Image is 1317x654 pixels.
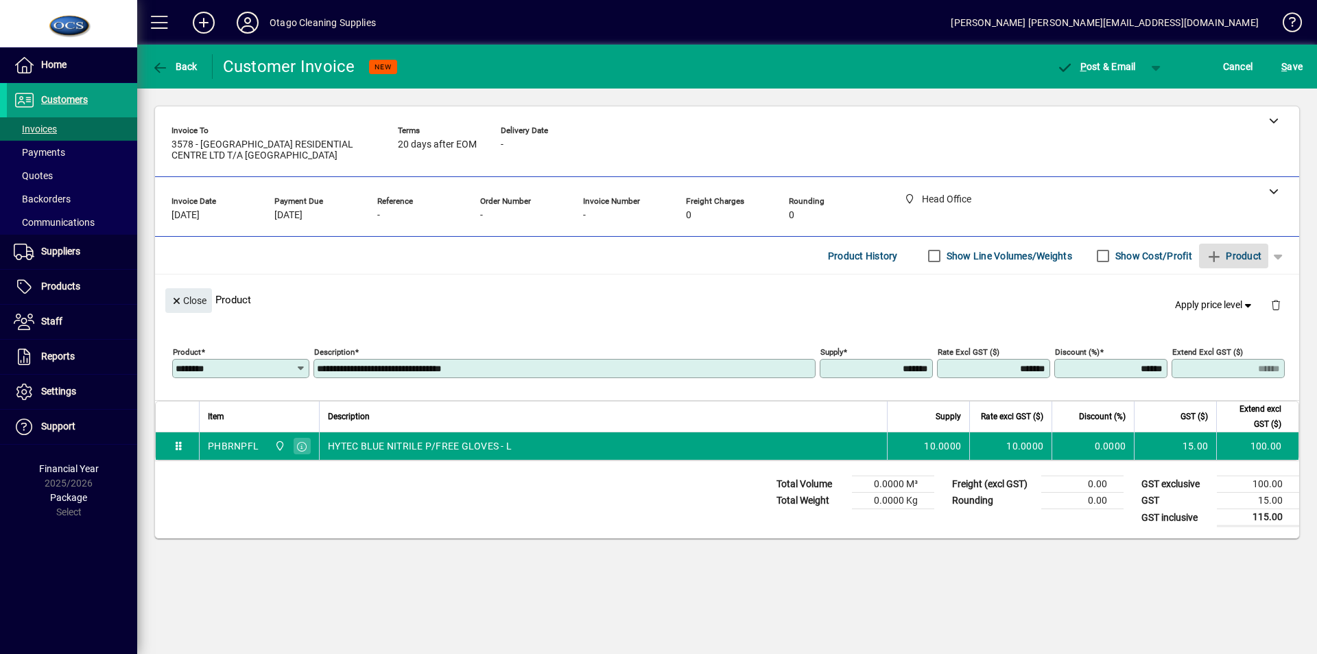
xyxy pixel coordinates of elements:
[14,170,53,181] span: Quotes
[1217,509,1299,526] td: 115.00
[41,59,67,70] span: Home
[1220,54,1257,79] button: Cancel
[171,139,377,161] span: 3578 - [GEOGRAPHIC_DATA] RESIDENTIAL CENTRE LTD T/A [GEOGRAPHIC_DATA]
[1056,61,1136,72] span: ost & Email
[7,410,137,444] a: Support
[314,347,355,357] mat-label: Description
[171,290,206,312] span: Close
[7,187,137,211] a: Backorders
[171,210,200,221] span: [DATE]
[1216,432,1298,460] td: 100.00
[1278,54,1306,79] button: Save
[770,476,852,493] td: Total Volume
[852,476,934,493] td: 0.0000 M³
[822,244,903,268] button: Product History
[1135,493,1217,509] td: GST
[137,54,213,79] app-page-header-button: Back
[39,463,99,474] span: Financial Year
[7,340,137,374] a: Reports
[377,210,380,221] span: -
[375,62,392,71] span: NEW
[1180,409,1208,424] span: GST ($)
[828,245,898,267] span: Product History
[1281,61,1287,72] span: S
[41,94,88,105] span: Customers
[1272,3,1300,47] a: Knowledge Base
[7,270,137,304] a: Products
[328,409,370,424] span: Description
[14,124,57,135] span: Invoices
[1041,493,1124,509] td: 0.00
[1135,509,1217,526] td: GST inclusive
[501,139,503,150] span: -
[1225,401,1281,432] span: Extend excl GST ($)
[208,409,224,424] span: Item
[1079,409,1126,424] span: Discount (%)
[274,210,302,221] span: [DATE]
[270,12,376,34] div: Otago Cleaning Supplies
[981,409,1043,424] span: Rate excl GST ($)
[7,48,137,82] a: Home
[1113,249,1192,263] label: Show Cost/Profit
[41,316,62,327] span: Staff
[165,288,212,313] button: Close
[1175,298,1255,312] span: Apply price level
[152,61,198,72] span: Back
[789,210,794,221] span: 0
[1199,244,1268,268] button: Product
[50,492,87,503] span: Package
[328,439,512,453] span: HYTEC BLUE NITRILE P/FREE GLOVES - L
[155,275,1299,325] div: Product
[852,493,934,509] td: 0.0000 Kg
[938,347,999,357] mat-label: Rate excl GST ($)
[41,386,76,397] span: Settings
[770,493,852,509] td: Total Weight
[1170,293,1260,318] button: Apply price level
[41,281,80,292] span: Products
[41,351,75,362] span: Reports
[173,347,201,357] mat-label: Product
[583,210,586,221] span: -
[41,421,75,432] span: Support
[1223,56,1253,78] span: Cancel
[1135,476,1217,493] td: GST exclusive
[480,210,483,221] span: -
[182,10,226,35] button: Add
[820,347,843,357] mat-label: Supply
[944,249,1072,263] label: Show Line Volumes/Weights
[951,12,1259,34] div: [PERSON_NAME] [PERSON_NAME][EMAIL_ADDRESS][DOMAIN_NAME]
[924,439,961,453] span: 10.0000
[945,476,1041,493] td: Freight (excl GST)
[7,141,137,164] a: Payments
[1259,299,1292,311] app-page-header-button: Delete
[1049,54,1143,79] button: Post & Email
[41,246,80,257] span: Suppliers
[7,164,137,187] a: Quotes
[14,194,71,205] span: Backorders
[1055,347,1100,357] mat-label: Discount (%)
[7,305,137,339] a: Staff
[7,117,137,141] a: Invoices
[1172,347,1243,357] mat-label: Extend excl GST ($)
[1259,288,1292,321] button: Delete
[162,294,215,306] app-page-header-button: Close
[226,10,270,35] button: Profile
[1206,245,1261,267] span: Product
[148,54,201,79] button: Back
[7,235,137,269] a: Suppliers
[978,439,1043,453] div: 10.0000
[271,439,287,454] span: Head Office
[14,217,95,228] span: Communications
[1041,476,1124,493] td: 0.00
[945,493,1041,509] td: Rounding
[686,210,691,221] span: 0
[398,139,477,150] span: 20 days after EOM
[7,375,137,409] a: Settings
[1134,432,1216,460] td: 15.00
[223,56,355,78] div: Customer Invoice
[936,409,961,424] span: Supply
[1281,56,1303,78] span: ave
[1052,432,1134,460] td: 0.0000
[208,439,259,453] div: PHBRNPFL
[1080,61,1087,72] span: P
